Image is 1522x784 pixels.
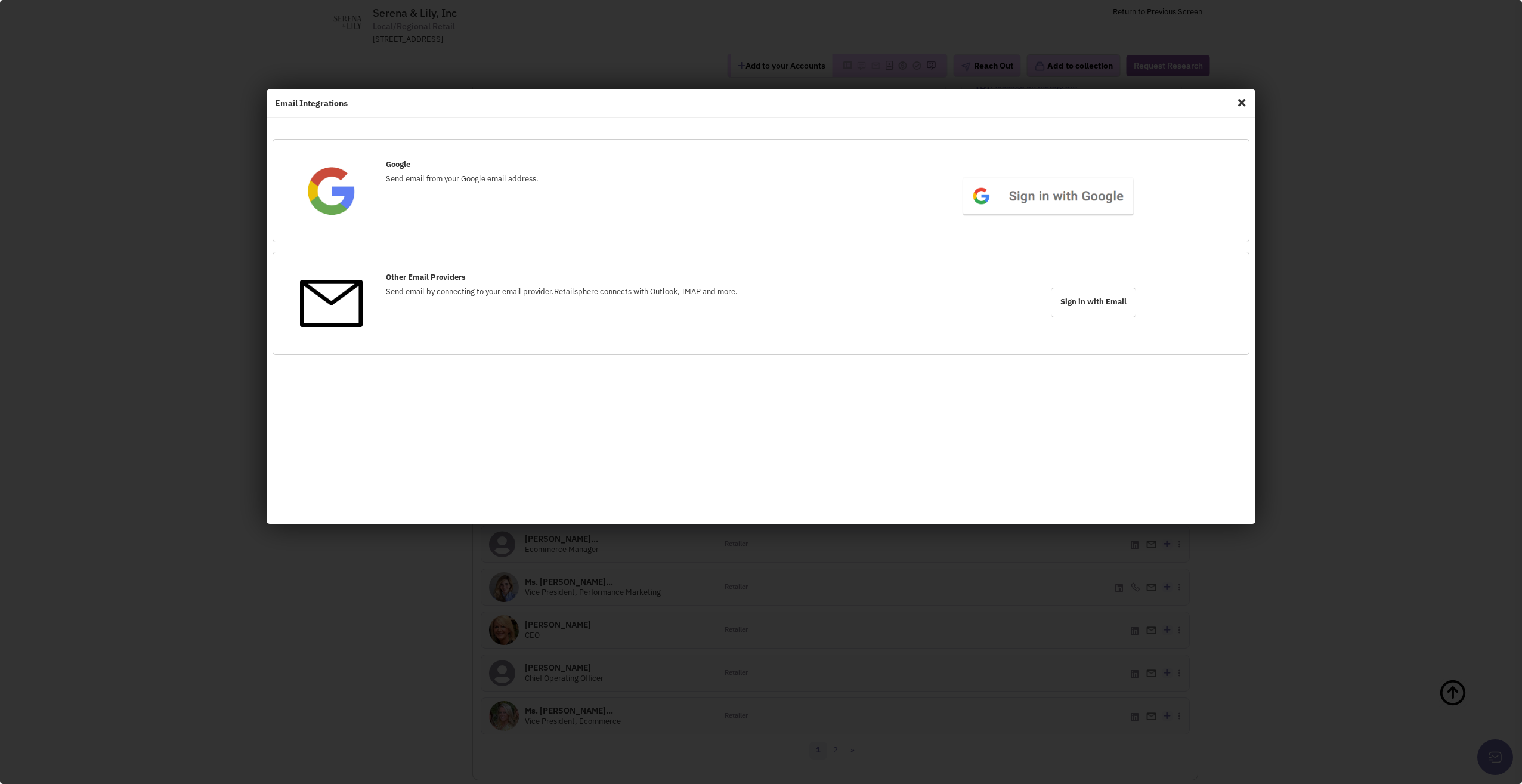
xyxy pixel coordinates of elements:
label: Google [386,159,410,171]
img: Google.png [300,159,363,222]
span: Close [1234,93,1249,112]
h4: Email Integrations [275,98,1248,109]
span: Send email from your Google email address. [386,174,539,184]
span: Sign in with Email [1051,288,1136,317]
label: Other Email Providers [386,272,466,283]
img: btn_google_signin_light_normal_web@2x.png [960,175,1136,217]
span: Send email by connecting to your email provider.Retailsphere connects with Outlook, IMAP and more. [386,286,738,297]
img: OtherEmail.png [300,272,363,335]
